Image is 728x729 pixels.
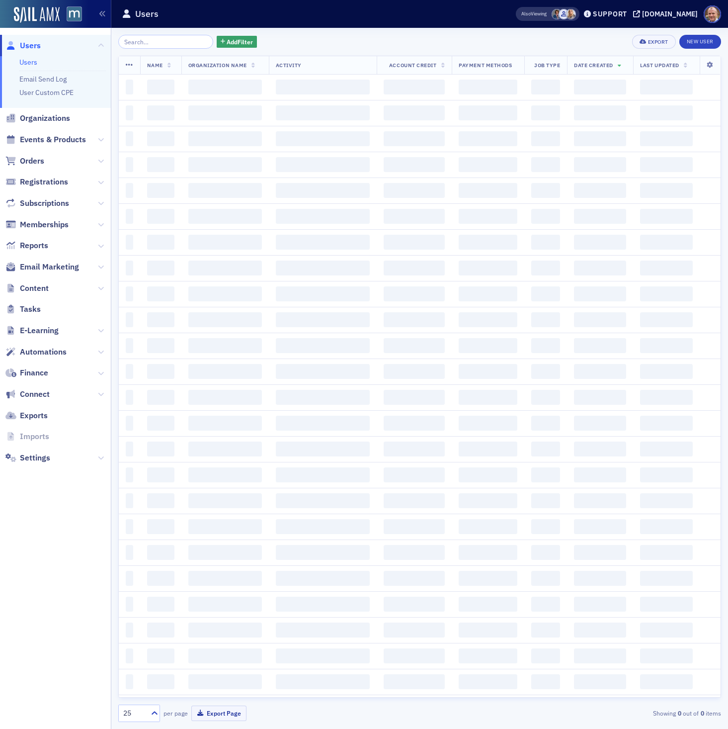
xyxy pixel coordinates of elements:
[20,431,49,442] span: Imports
[640,131,693,146] span: ‌
[20,134,86,145] span: Events & Products
[5,240,48,251] a: Reports
[276,364,370,379] span: ‌
[147,80,174,94] span: ‌
[384,364,445,379] span: ‌
[5,283,49,294] a: Content
[126,416,133,431] span: ‌
[147,648,174,663] span: ‌
[147,131,174,146] span: ‌
[14,7,60,23] img: SailAMX
[459,157,517,172] span: ‌
[574,545,626,560] span: ‌
[459,545,517,560] span: ‌
[640,493,693,508] span: ‌
[276,493,370,508] span: ‌
[276,597,370,612] span: ‌
[147,183,174,198] span: ‌
[640,235,693,250] span: ‌
[276,62,302,69] span: Activity
[521,10,547,17] span: Viewing
[20,177,68,187] span: Registrations
[459,364,517,379] span: ‌
[20,325,59,336] span: E-Learning
[276,105,370,120] span: ‌
[531,105,560,120] span: ‌
[147,312,174,327] span: ‌
[147,442,174,456] span: ‌
[574,261,626,275] span: ‌
[640,648,693,663] span: ‌
[640,80,693,94] span: ‌
[276,183,370,198] span: ‌
[384,183,445,198] span: ‌
[640,416,693,431] span: ‌
[188,157,262,172] span: ‌
[531,623,560,638] span: ‌
[531,312,560,327] span: ‌
[188,312,262,327] span: ‌
[640,674,693,689] span: ‌
[126,286,133,301] span: ‌
[188,62,247,69] span: Organization Name
[147,674,174,689] span: ‌
[188,648,262,663] span: ‌
[574,209,626,224] span: ‌
[384,131,445,146] span: ‌
[574,519,626,534] span: ‌
[389,62,436,69] span: Account Credit
[632,35,675,49] button: Export
[188,545,262,560] span: ‌
[276,338,370,353] span: ‌
[531,571,560,586] span: ‌
[459,493,517,508] span: ‌
[147,209,174,224] span: ‌
[276,571,370,586] span: ‌
[188,261,262,275] span: ‌
[5,198,69,209] a: Subscriptions
[459,338,517,353] span: ‌
[276,545,370,560] span: ‌
[459,416,517,431] span: ‌
[384,261,445,275] span: ‌
[640,261,693,275] span: ‌
[67,6,82,22] img: SailAMX
[20,262,79,273] span: Email Marketing
[276,623,370,638] span: ‌
[459,674,517,689] span: ‌
[188,286,262,301] span: ‌
[126,623,133,638] span: ‌
[574,442,626,456] span: ‌
[5,367,48,378] a: Finance
[574,648,626,663] span: ‌
[640,312,693,327] span: ‌
[147,571,174,586] span: ‌
[20,410,48,421] span: Exports
[531,131,560,146] span: ‌
[531,183,560,198] span: ‌
[126,648,133,663] span: ‌
[384,442,445,456] span: ‌
[531,648,560,663] span: ‌
[384,545,445,560] span: ‌
[20,389,50,400] span: Connect
[531,519,560,534] span: ‌
[126,674,133,689] span: ‌
[679,35,721,49] a: New User
[642,9,698,18] div: [DOMAIN_NAME]
[531,390,560,405] span: ‌
[531,597,560,612] span: ‌
[5,410,48,421] a: Exports
[384,648,445,663] span: ‌
[574,364,626,379] span: ‌
[459,261,517,275] span: ‌
[574,467,626,482] span: ‌
[384,493,445,508] span: ‌
[384,157,445,172] span: ‌
[640,597,693,612] span: ‌
[531,338,560,353] span: ‌
[640,467,693,482] span: ‌
[217,36,257,48] button: AddFilter
[126,571,133,586] span: ‌
[459,648,517,663] span: ‌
